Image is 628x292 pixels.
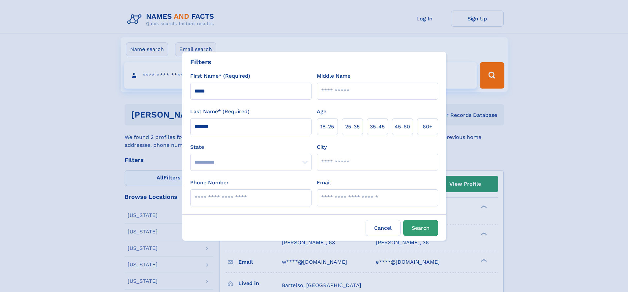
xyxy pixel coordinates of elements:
[190,57,211,67] div: Filters
[395,123,410,131] span: 45‑60
[320,123,334,131] span: 18‑25
[345,123,360,131] span: 25‑35
[370,123,385,131] span: 35‑45
[317,143,327,151] label: City
[190,143,312,151] label: State
[317,179,331,187] label: Email
[423,123,433,131] span: 60+
[190,72,250,80] label: First Name* (Required)
[190,108,250,116] label: Last Name* (Required)
[317,108,326,116] label: Age
[317,72,350,80] label: Middle Name
[366,220,401,236] label: Cancel
[190,179,229,187] label: Phone Number
[403,220,438,236] button: Search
